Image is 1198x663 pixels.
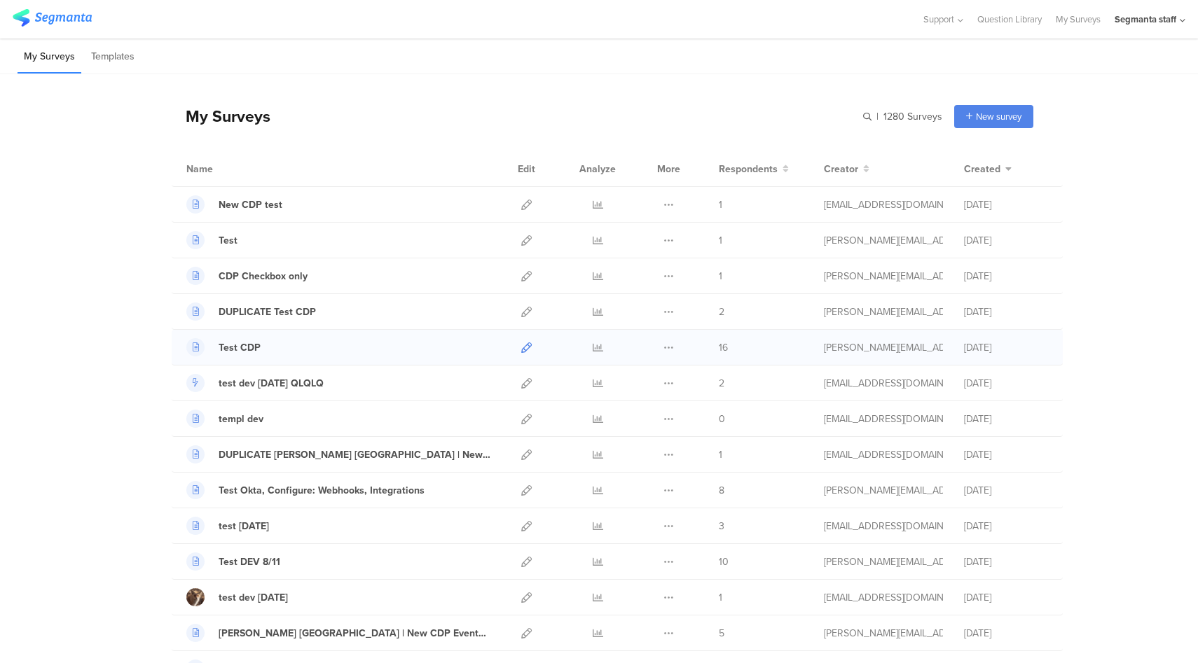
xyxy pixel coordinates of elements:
[219,340,261,355] div: Test CDP
[824,590,943,605] div: eliran@segmanta.com
[1115,13,1176,26] div: Segmanta staff
[824,376,943,391] div: eliran@segmanta.com
[13,9,92,27] img: segmanta logo
[719,626,724,641] span: 5
[577,151,619,186] div: Analyze
[186,445,490,463] a: DUPLICATE [PERSON_NAME] [GEOGRAPHIC_DATA] | New CDP Events
[719,162,789,176] button: Respondents
[186,588,288,606] a: test dev [DATE]
[964,269,1048,284] div: [DATE]
[219,554,280,569] div: Test DEV 8/11
[186,410,263,428] a: templ dev
[511,151,542,186] div: Edit
[824,269,943,284] div: riel@segmanta.com
[964,340,1048,355] div: [DATE]
[964,447,1048,462] div: [DATE]
[219,197,282,212] div: New CDP test
[964,483,1048,498] div: [DATE]
[824,162,869,176] button: Creator
[964,519,1048,533] div: [DATE]
[824,554,943,569] div: raymund@segmanta.com
[964,162,1012,176] button: Created
[85,41,141,74] li: Templates
[719,519,724,533] span: 3
[172,104,270,128] div: My Surveys
[883,109,942,124] span: 1280 Surveys
[219,376,324,391] div: test dev aug 11 QLQLQ
[964,590,1048,605] div: [DATE]
[923,13,954,26] span: Support
[964,554,1048,569] div: [DATE]
[186,195,282,214] a: New CDP test
[654,151,684,186] div: More
[219,412,263,426] div: templ dev
[719,233,722,248] span: 1
[719,447,722,462] span: 1
[219,519,269,533] div: test 8.11.25
[719,269,722,284] span: 1
[186,302,316,321] a: DUPLICATE Test CDP
[219,483,425,498] div: Test Okta, Configure: Webhooks, Integrations
[186,552,280,571] a: Test DEV 8/11
[719,376,724,391] span: 2
[964,305,1048,319] div: [DATE]
[219,626,490,641] div: Nevin NC | New CDP Events, sgrd
[219,305,316,319] div: DUPLICATE Test CDP
[824,162,858,176] span: Creator
[186,624,490,642] a: [PERSON_NAME] [GEOGRAPHIC_DATA] | New CDP Events, sgrd
[824,305,943,319] div: riel@segmanta.com
[719,554,729,569] span: 10
[874,109,881,124] span: |
[219,447,490,462] div: DUPLICATE Nevin NC | New CDP Events
[824,447,943,462] div: svyatoslav@segmanta.com
[824,483,943,498] div: raymund@segmanta.com
[186,338,261,356] a: Test CDP
[824,519,943,533] div: channelle@segmanta.com
[824,233,943,248] div: raymund@segmanta.com
[186,162,270,176] div: Name
[219,233,237,248] div: Test
[964,162,1000,176] span: Created
[18,41,81,74] li: My Surveys
[964,376,1048,391] div: [DATE]
[219,269,308,284] div: CDP Checkbox only
[976,110,1021,123] span: New survey
[719,590,722,605] span: 1
[824,412,943,426] div: eliran@segmanta.com
[824,626,943,641] div: raymund@segmanta.com
[719,412,725,426] span: 0
[186,517,269,535] a: test [DATE]
[186,267,308,285] a: CDP Checkbox only
[964,626,1048,641] div: [DATE]
[824,197,943,212] div: svyatoslav@segmanta.com
[186,374,324,392] a: test dev [DATE] QLQLQ
[964,233,1048,248] div: [DATE]
[719,162,778,176] span: Respondents
[219,590,288,605] div: test dev mon 11 aug
[186,481,425,499] a: Test Okta, Configure: Webhooks, Integrations
[186,231,237,249] a: Test
[719,340,728,355] span: 16
[719,197,722,212] span: 1
[719,483,724,498] span: 8
[824,340,943,355] div: riel@segmanta.com
[719,305,724,319] span: 2
[964,197,1048,212] div: [DATE]
[964,412,1048,426] div: [DATE]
